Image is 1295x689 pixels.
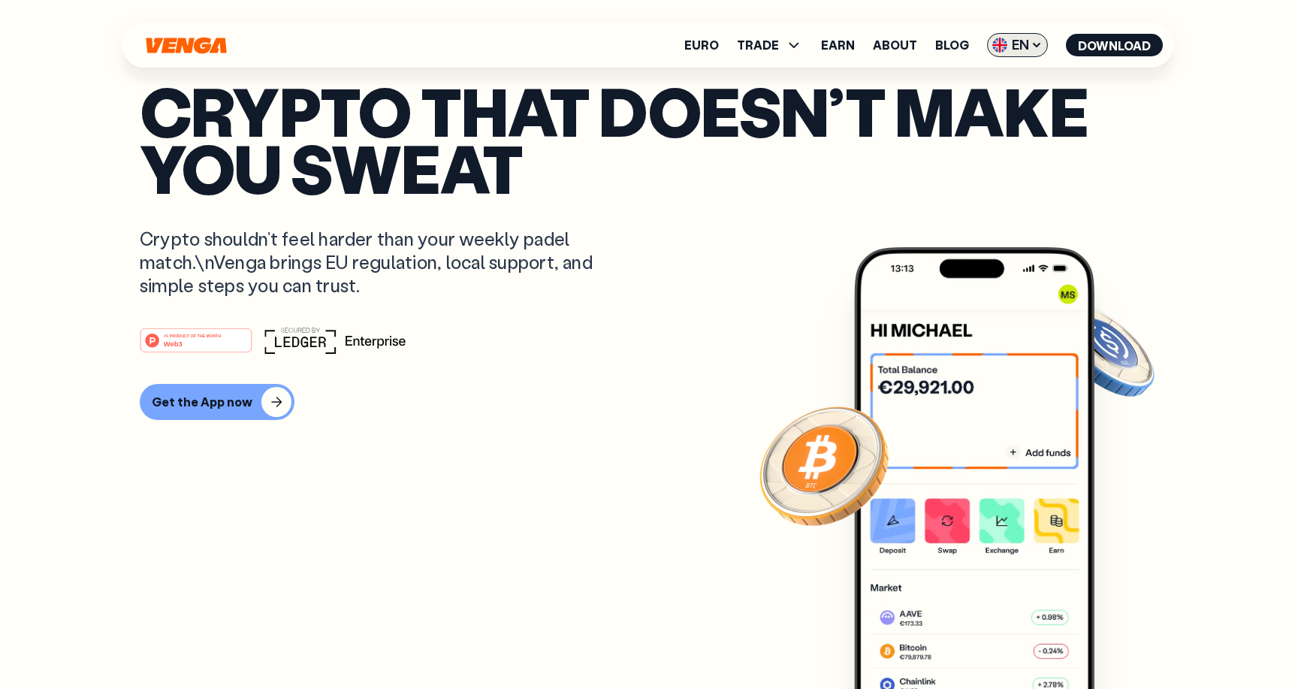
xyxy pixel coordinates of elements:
[684,39,719,51] a: Euro
[152,394,252,409] div: Get the App now
[164,340,183,348] tspan: Web3
[1049,296,1158,404] img: USDC coin
[756,397,892,533] img: Bitcoin
[144,37,228,54] svg: Home
[140,384,294,420] button: Get the App now
[140,82,1155,197] p: Crypto that doesn’t make you sweat
[737,39,779,51] span: TRADE
[140,337,252,356] a: #1 PRODUCT OF THE MONTHWeb3
[992,38,1007,53] img: flag-uk
[737,36,803,54] span: TRADE
[987,33,1048,57] span: EN
[140,227,614,298] p: Crypto shouldn’t feel harder than your weekly padel match.\nVenga brings EU regulation, local sup...
[873,39,917,51] a: About
[140,384,1155,420] a: Get the App now
[164,334,221,338] tspan: #1 PRODUCT OF THE MONTH
[821,39,855,51] a: Earn
[935,39,969,51] a: Blog
[1066,34,1163,56] button: Download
